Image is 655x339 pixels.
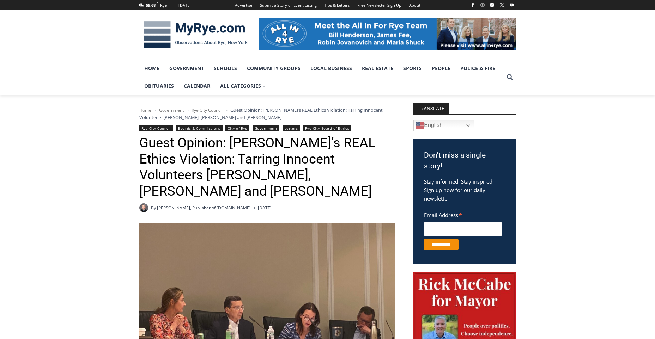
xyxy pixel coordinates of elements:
a: Author image [139,203,148,212]
a: City of Rye [225,125,249,131]
a: People [427,60,455,77]
span: All Categories [220,82,266,90]
a: Real Estate [357,60,398,77]
a: Sports [398,60,427,77]
img: All in for Rye [259,18,516,49]
a: Linkedin [488,1,496,9]
span: 59.68 [146,2,156,8]
a: Facebook [468,1,477,9]
span: > [187,108,189,113]
a: Obituaries [139,77,179,95]
div: Rye [160,2,167,8]
a: Rye City Council [139,125,173,131]
h3: Don't miss a single story! [424,150,505,172]
nav: Primary Navigation [139,60,503,95]
span: > [154,108,156,113]
p: Stay informed. Stay inspired. Sign up now for our daily newsletter. [424,177,505,203]
time: [DATE] [258,204,272,211]
a: Boards & Commissions [176,125,223,131]
a: Calendar [179,77,215,95]
nav: Breadcrumbs [139,106,395,121]
button: View Search Form [503,71,516,84]
a: YouTube [508,1,516,9]
strong: TRANSLATE [413,103,449,114]
a: [PERSON_NAME], Publisher of [DOMAIN_NAME] [157,205,251,211]
a: Home [139,60,164,77]
a: Rye City Council [192,107,223,113]
a: Government [164,60,209,77]
span: F [157,1,158,5]
span: By [151,204,156,211]
a: Schools [209,60,242,77]
label: Email Address [424,208,502,221]
a: English [413,120,474,131]
a: Police & Fire [455,60,500,77]
span: Guest Opinion: [PERSON_NAME]’s REAL Ethics Violation: Tarring Innocent Volunteers [PERSON_NAME], ... [139,107,383,120]
h1: Guest Opinion: [PERSON_NAME]’s REAL Ethics Violation: Tarring Innocent Volunteers [PERSON_NAME], ... [139,135,395,199]
a: All Categories [215,77,271,95]
span: > [225,108,228,113]
a: X [498,1,506,9]
a: Community Groups [242,60,305,77]
img: MyRye.com [139,17,252,53]
a: Letters [283,125,300,131]
img: en [416,121,424,130]
a: Instagram [478,1,487,9]
div: [DATE] [178,2,191,8]
a: Government [253,125,279,131]
a: Rye City Board of Ethics [303,125,352,131]
a: Local Business [305,60,357,77]
a: Home [139,107,151,113]
a: Government [159,107,184,113]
